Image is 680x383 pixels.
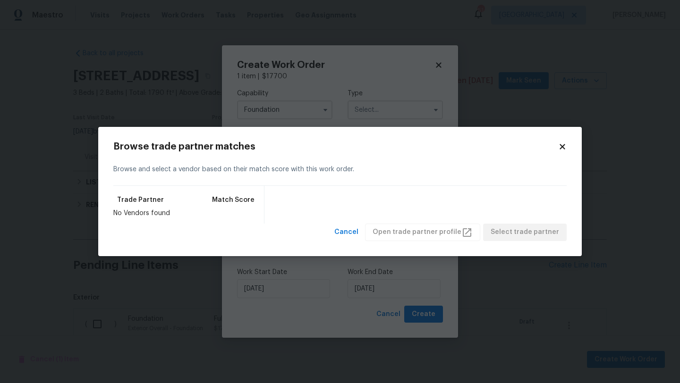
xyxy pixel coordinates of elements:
[113,142,558,151] h2: Browse trade partner matches
[334,226,358,238] span: Cancel
[113,208,258,218] div: No Vendors found
[113,153,567,186] div: Browse and select a vendor based on their match score with this work order.
[117,195,164,205] span: Trade Partner
[331,224,362,241] button: Cancel
[212,195,255,205] span: Match Score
